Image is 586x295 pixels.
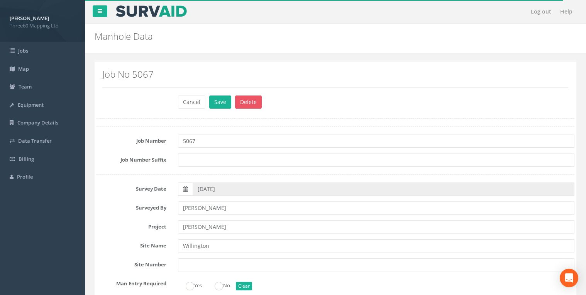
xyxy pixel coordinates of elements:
button: Cancel [178,95,205,109]
h2: Manhole Data [95,31,494,41]
label: Job Number [91,135,172,145]
span: Profile [17,173,33,180]
label: No [207,279,230,290]
span: Team [19,83,32,90]
h2: Job No 5067 [102,69,569,79]
label: Surveyed By [91,201,172,211]
label: Site Number [91,258,172,268]
span: Map [18,65,29,72]
button: Delete [235,95,262,109]
button: Save [209,95,231,109]
a: [PERSON_NAME] Three60 Mapping Ltd [10,13,75,29]
button: Clear [236,282,252,290]
strong: [PERSON_NAME] [10,15,49,22]
span: Equipment [18,101,44,108]
label: Survey Date [91,182,172,193]
label: Yes [178,279,202,290]
span: Three60 Mapping Ltd [10,22,75,29]
label: Project [91,220,172,230]
span: Billing [19,155,34,162]
span: Company Details [17,119,58,126]
label: Site Name [91,239,172,249]
label: Man Entry Required [91,277,172,287]
span: Jobs [18,47,28,54]
div: Open Intercom Messenger [560,269,578,287]
span: Data Transfer [18,137,52,144]
label: Job Number Suffix [91,153,172,164]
